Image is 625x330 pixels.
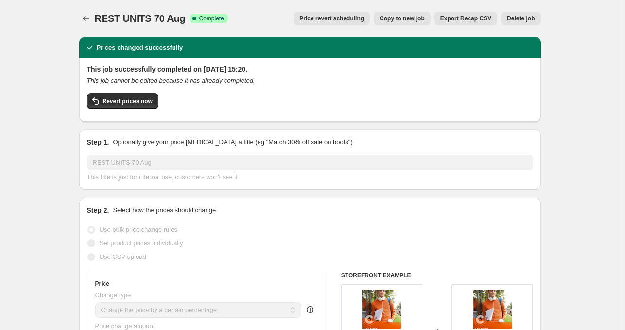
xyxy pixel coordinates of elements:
[95,322,155,330] span: Price change amount
[87,64,533,74] h2: This job successfully completed on [DATE] 15:20.
[103,97,153,105] span: Revert prices now
[95,280,109,288] h3: Price
[113,137,352,147] p: Optionally give your price [MEDICAL_DATA] a title (eg "March 30% off sale on boots")
[87,155,533,170] input: 30% off holiday sale
[87,173,238,181] span: This title is just for internal use, customers won't see it
[100,226,177,233] span: Use bulk price change rules
[362,290,401,329] img: Learner-Guide_6fa29d61-2054-400f-8c33-7345591c7297_80x.jpg
[113,205,216,215] p: Select how the prices should change
[507,15,535,22] span: Delete job
[87,77,255,84] i: This job cannot be edited because it has already completed.
[501,12,540,25] button: Delete job
[374,12,431,25] button: Copy to new job
[473,290,512,329] img: Learner-Guide_6fa29d61-2054-400f-8c33-7345591c7297_80x.jpg
[341,272,533,279] h6: STOREFRONT EXAMPLE
[95,292,131,299] span: Change type
[434,12,497,25] button: Export Recap CSV
[299,15,364,22] span: Price revert scheduling
[294,12,370,25] button: Price revert scheduling
[380,15,425,22] span: Copy to new job
[100,253,146,260] span: Use CSV upload
[305,305,315,314] div: help
[79,12,93,25] button: Price change jobs
[97,43,183,53] h2: Prices changed successfully
[87,93,158,109] button: Revert prices now
[87,137,109,147] h2: Step 1.
[100,239,183,247] span: Set product prices individually
[199,15,224,22] span: Complete
[95,13,186,24] span: REST UNITS 70 Aug
[440,15,491,22] span: Export Recap CSV
[87,205,109,215] h2: Step 2.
